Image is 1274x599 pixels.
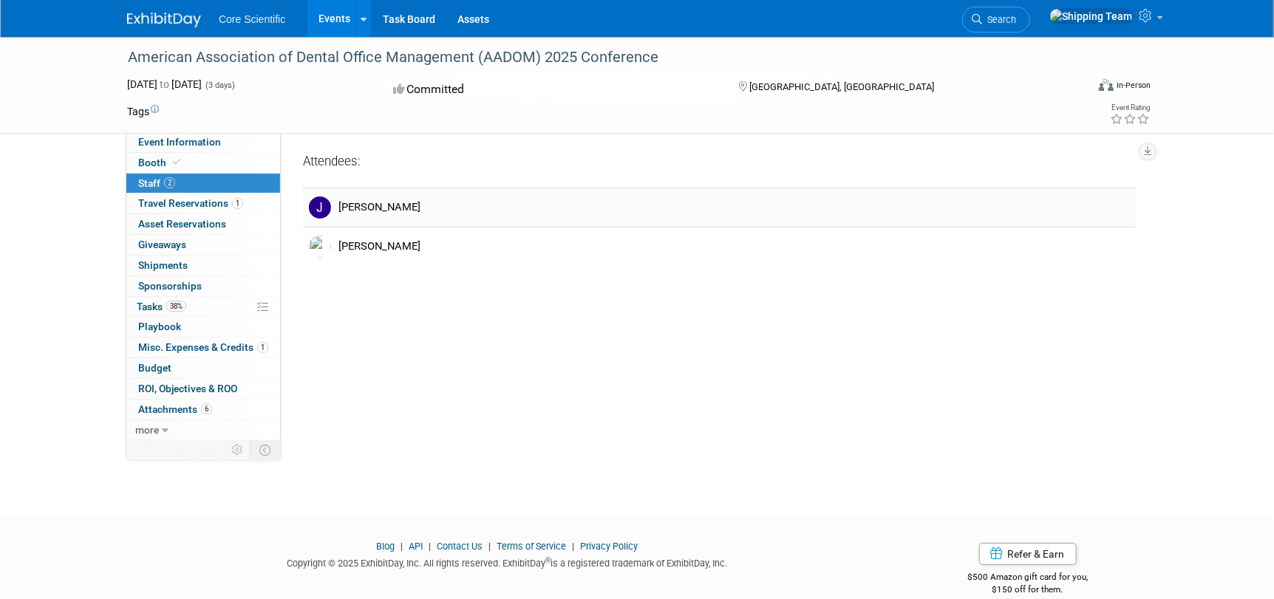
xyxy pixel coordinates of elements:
a: Shipments [126,256,280,275]
span: 2 [164,177,175,188]
div: [PERSON_NAME] [338,200,1130,214]
span: Sponsorships [138,280,202,292]
span: ROI, Objectives & ROO [138,383,237,394]
span: Event Information [138,136,221,148]
div: Committed [389,77,715,103]
a: Asset Reservations [126,214,280,234]
a: Staff2 [126,174,280,194]
div: American Association of Dental Office Management (AADOM) 2025 Conference [123,44,1063,71]
a: Budget [126,358,280,378]
a: Privacy Policy [580,541,638,552]
span: Attachments [138,403,212,415]
a: Attachments6 [126,400,280,420]
i: Booth reservation complete [173,158,180,166]
div: $500 Amazon gift card for you, [909,561,1148,595]
span: Misc. Expenses & Credits [138,341,268,353]
span: Search [982,14,1016,25]
img: Format-Inperson.png [1099,79,1114,91]
a: Search [962,7,1030,32]
img: J.jpg [309,196,331,219]
a: Travel Reservations1 [126,194,280,213]
div: $150 off for them. [909,583,1148,596]
div: [PERSON_NAME] [338,239,1130,253]
a: Blog [376,541,395,552]
span: to [157,78,171,90]
span: Core Scientific [219,13,285,25]
a: Booth [126,153,280,173]
div: Event Rating [1110,104,1150,112]
div: Copyright © 2025 ExhibitDay, Inc. All rights reserved. ExhibitDay is a registered trademark of Ex... [127,553,887,570]
span: more [135,424,159,436]
span: | [568,541,578,552]
span: Tasks [137,301,186,312]
a: Refer & Earn [979,543,1077,565]
span: Booth [138,157,183,168]
td: Tags [127,104,159,119]
a: Contact Us [437,541,483,552]
sup: ® [545,556,551,564]
span: | [485,541,494,552]
td: Personalize Event Tab Strip [225,440,251,459]
span: 38% [166,301,186,312]
td: Toggle Event Tabs [251,440,281,459]
span: Playbook [138,321,181,332]
span: 6 [201,403,212,414]
span: [GEOGRAPHIC_DATA], [GEOGRAPHIC_DATA] [749,81,934,92]
a: Misc. Expenses & Credits1 [126,338,280,357]
a: Sponsorships [126,276,280,296]
a: Terms of Service [497,541,566,552]
span: Asset Reservations [138,218,226,230]
img: Shipping Team [1049,8,1133,24]
span: (3 days) [204,81,235,90]
span: Budget [138,362,171,374]
span: Giveaways [138,239,186,250]
div: Attendees: [303,153,1136,172]
span: | [397,541,406,552]
a: Playbook [126,317,280,337]
a: Giveaways [126,235,280,255]
img: ExhibitDay [127,13,201,27]
span: [DATE] [DATE] [127,78,202,90]
div: Event Format [998,77,1151,99]
a: API [409,541,423,552]
span: | [425,541,435,552]
a: ROI, Objectives & ROO [126,379,280,399]
span: Shipments [138,259,188,271]
div: In-Person [1116,80,1151,91]
span: Travel Reservations [138,197,243,209]
a: Event Information [126,132,280,152]
a: Tasks38% [126,297,280,317]
a: more [126,420,280,440]
span: 1 [257,342,268,353]
span: 1 [232,198,243,209]
span: Staff [138,177,175,189]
